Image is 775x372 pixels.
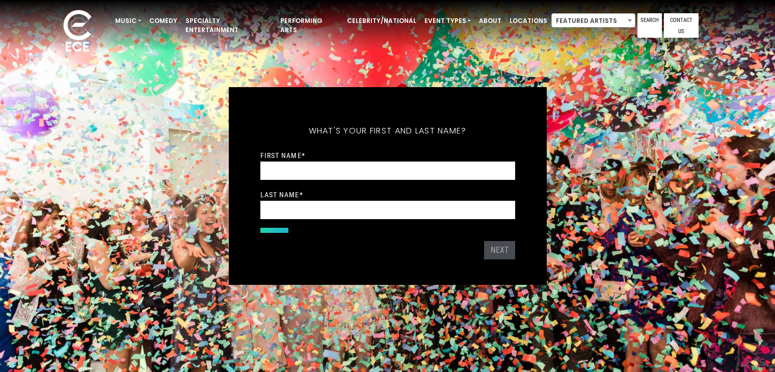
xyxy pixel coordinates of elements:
a: Performing Arts [276,12,343,39]
a: Event Types [420,12,475,30]
a: Contact Us [664,13,699,38]
a: Search [637,13,662,38]
label: First Name [260,151,305,160]
a: About [475,12,505,30]
a: Locations [505,12,551,30]
a: Comedy [145,12,181,30]
h5: What's your first and last name? [260,113,515,149]
span: Featured Artists [552,14,635,28]
img: ece_new_logo_whitev2-1.png [52,7,103,57]
span: Featured Artists [551,13,635,28]
label: Last Name [260,190,303,199]
a: Celebrity/National [343,12,420,30]
a: Specialty Entertainment [181,12,276,39]
a: Music [111,12,145,30]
